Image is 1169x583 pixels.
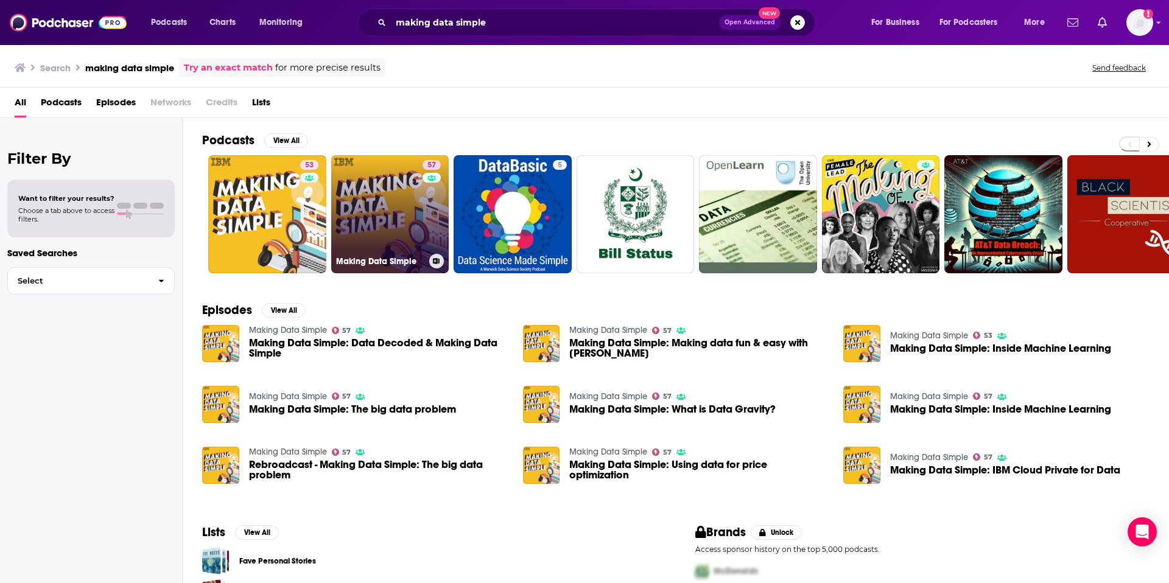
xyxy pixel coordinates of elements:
[973,453,992,461] a: 57
[202,302,306,318] a: EpisodesView All
[843,386,880,423] a: Making Data Simple: Inside Machine Learning
[202,13,243,32] a: Charts
[331,155,449,273] a: 57Making Data Simple
[663,450,672,455] span: 57
[553,160,567,170] a: 5
[890,452,968,463] a: Making Data Simple
[973,393,992,400] a: 57
[569,338,829,358] a: Making Data Simple: Making data fun & easy with Caleb Curry
[984,333,992,338] span: 53
[10,11,127,34] img: Podchaser - Follow, Share and Rate Podcasts
[142,13,203,32] button: open menu
[1126,9,1153,36] button: Show profile menu
[332,327,351,334] a: 57
[41,93,82,117] a: Podcasts
[1126,9,1153,36] span: Logged in as megcassidy
[569,447,647,457] a: Making Data Simple
[423,160,441,170] a: 57
[890,391,968,402] a: Making Data Simple
[890,330,968,341] a: Making Data Simple
[569,391,647,402] a: Making Data Simple
[300,160,318,170] a: 53
[569,459,829,480] a: Making Data Simple: Using data for price optimization
[652,449,672,456] a: 57
[523,447,560,484] img: Making Data Simple: Using data for price optimization
[973,332,992,339] a: 53
[40,62,71,74] h3: Search
[184,61,273,75] a: Try an exact match
[202,302,252,318] h2: Episodes
[1062,12,1083,33] a: Show notifications dropdown
[249,404,456,414] a: Making Data Simple: The big data problem
[932,13,1016,32] button: open menu
[7,267,175,295] button: Select
[369,9,827,37] div: Search podcasts, credits, & more...
[714,566,758,576] span: McDonalds
[939,14,998,31] span: For Podcasters
[843,325,880,362] img: Making Data Simple: Inside Machine Learning
[523,386,560,423] a: Making Data Simple: What is Data Gravity?
[15,93,26,117] a: All
[202,325,239,362] img: Making Data Simple: Data Decoded & Making Data Simple
[336,256,424,267] h3: Making Data Simple
[332,449,351,456] a: 57
[454,155,572,273] a: 5
[202,386,239,423] a: Making Data Simple: The big data problem
[202,133,308,148] a: PodcastsView All
[7,150,175,167] h2: Filter By
[984,455,992,460] span: 57
[863,13,935,32] button: open menu
[208,155,326,273] a: 53
[252,93,270,117] a: Lists
[332,393,351,400] a: 57
[235,525,279,540] button: View All
[1126,9,1153,36] img: User Profile
[249,338,508,358] a: Making Data Simple: Data Decoded & Making Data Simple
[523,325,560,362] img: Making Data Simple: Making data fun & easy with Caleb Curry
[1024,14,1045,31] span: More
[342,394,351,399] span: 57
[264,133,308,148] button: View All
[275,61,381,75] span: for more precise results
[96,93,136,117] span: Episodes
[249,459,508,480] a: Rebroadcast - Making Data Simple: The big data problem
[652,327,672,334] a: 57
[202,447,239,484] a: Rebroadcast - Making Data Simple: The big data problem
[890,465,1120,475] a: Making Data Simple: IBM Cloud Private for Data
[652,393,672,400] a: 57
[427,159,436,172] span: 57
[151,14,187,31] span: Podcasts
[719,15,781,30] button: Open AdvancedNew
[1143,9,1153,19] svg: Add a profile image
[569,338,829,358] span: Making Data Simple: Making data fun & easy with [PERSON_NAME]
[202,525,279,540] a: ListsView All
[202,133,255,148] h2: Podcasts
[725,19,775,26] span: Open Advanced
[259,14,303,31] span: Monitoring
[7,247,175,259] p: Saved Searches
[85,62,174,74] h3: making data simple
[558,159,562,172] span: 5
[239,554,316,568] a: Fave Personal Stories
[202,547,230,574] a: Fave Personal Stories
[249,447,327,457] a: Making Data Simple
[209,14,236,31] span: Charts
[890,343,1111,354] a: Making Data Simple: Inside Machine Learning
[569,325,647,335] a: Making Data Simple
[1089,63,1150,73] button: Send feedback
[150,93,191,117] span: Networks
[251,13,318,32] button: open menu
[569,404,776,414] a: Making Data Simple: What is Data Gravity?
[751,525,802,540] button: Unlock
